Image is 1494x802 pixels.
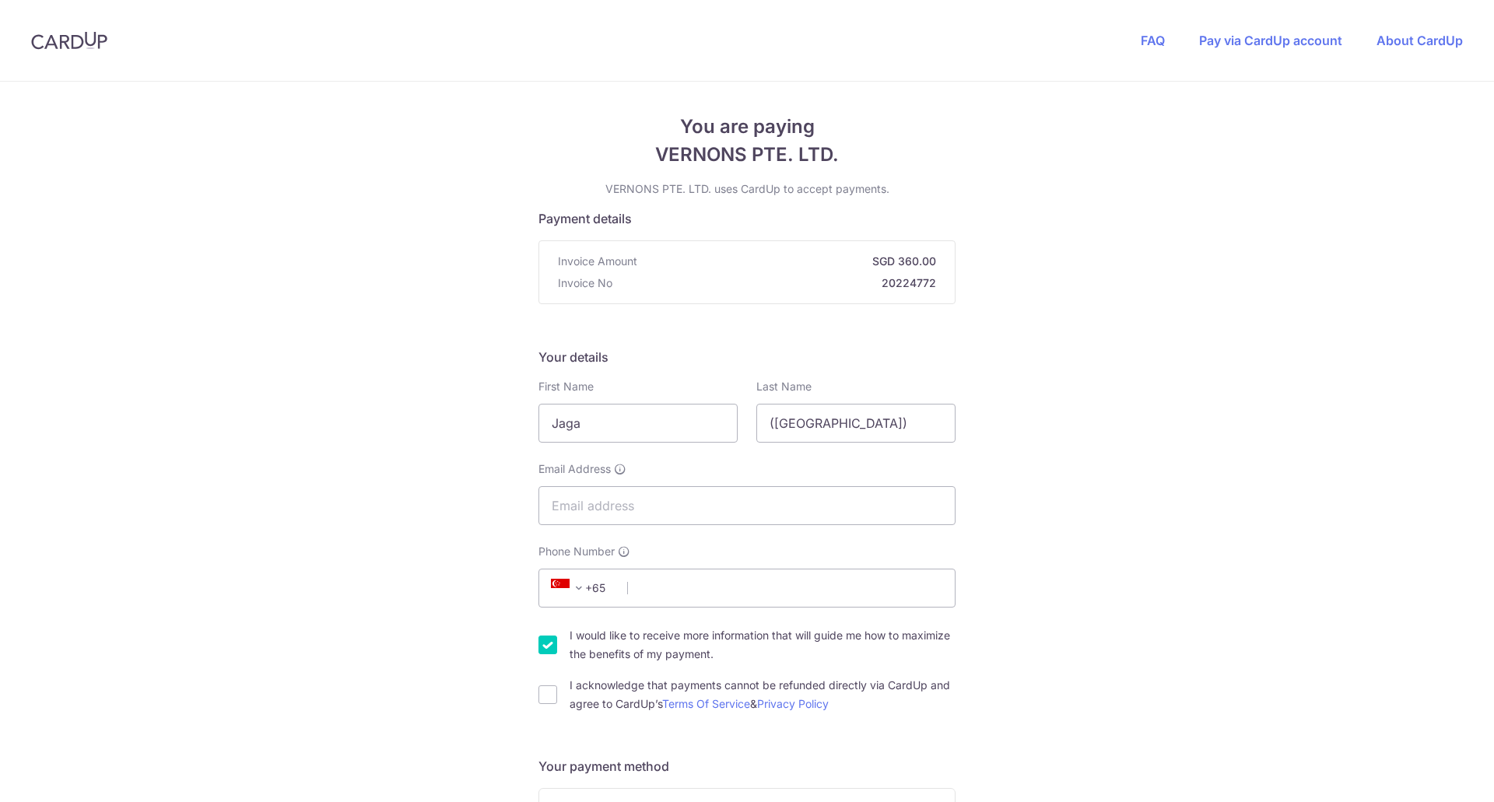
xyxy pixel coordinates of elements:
a: Terms Of Service [662,697,750,710]
img: CardUp [31,31,107,50]
p: VERNONS PTE. LTD. uses CardUp to accept payments. [538,181,956,197]
span: Phone Number [538,544,615,559]
label: I would like to receive more information that will guide me how to maximize the benefits of my pa... [570,626,956,664]
span: +65 [551,579,588,597]
span: Invoice No [558,275,612,291]
h5: Your payment method [538,757,956,776]
a: About CardUp [1377,33,1463,48]
a: Privacy Policy [757,697,829,710]
a: Pay via CardUp account [1199,33,1342,48]
label: I acknowledge that payments cannot be refunded directly via CardUp and agree to CardUp’s & [570,676,956,713]
span: VERNONS PTE. LTD. [538,141,956,169]
label: Last Name [756,379,812,394]
input: Last name [756,404,956,443]
span: Invoice Amount [558,254,637,269]
strong: 20224772 [619,275,936,291]
input: First name [538,404,738,443]
a: FAQ [1141,33,1165,48]
span: Email Address [538,461,611,477]
span: You are paying [538,113,956,141]
input: Email address [538,486,956,525]
h5: Your details [538,348,956,366]
span: +65 [546,579,616,597]
label: First Name [538,379,594,394]
strong: SGD 360.00 [644,254,936,269]
h5: Payment details [538,209,956,228]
